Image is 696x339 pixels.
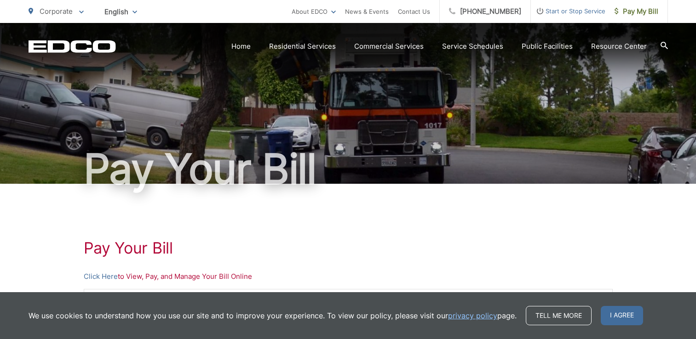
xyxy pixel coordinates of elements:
[84,239,613,257] h1: Pay Your Bill
[526,306,592,325] a: Tell me more
[40,7,73,16] span: Corporate
[522,41,573,52] a: Public Facilities
[98,4,144,20] span: English
[398,6,430,17] a: Contact Us
[591,41,647,52] a: Resource Center
[345,6,389,17] a: News & Events
[615,6,658,17] span: Pay My Bill
[29,146,668,192] h1: Pay Your Bill
[442,41,503,52] a: Service Schedules
[84,271,118,282] a: Click Here
[269,41,336,52] a: Residential Services
[601,306,643,325] span: I agree
[29,40,116,53] a: EDCD logo. Return to the homepage.
[84,271,613,282] p: to View, Pay, and Manage Your Bill Online
[231,41,251,52] a: Home
[354,41,424,52] a: Commercial Services
[448,310,497,321] a: privacy policy
[29,310,517,321] p: We use cookies to understand how you use our site and to improve your experience. To view our pol...
[292,6,336,17] a: About EDCO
